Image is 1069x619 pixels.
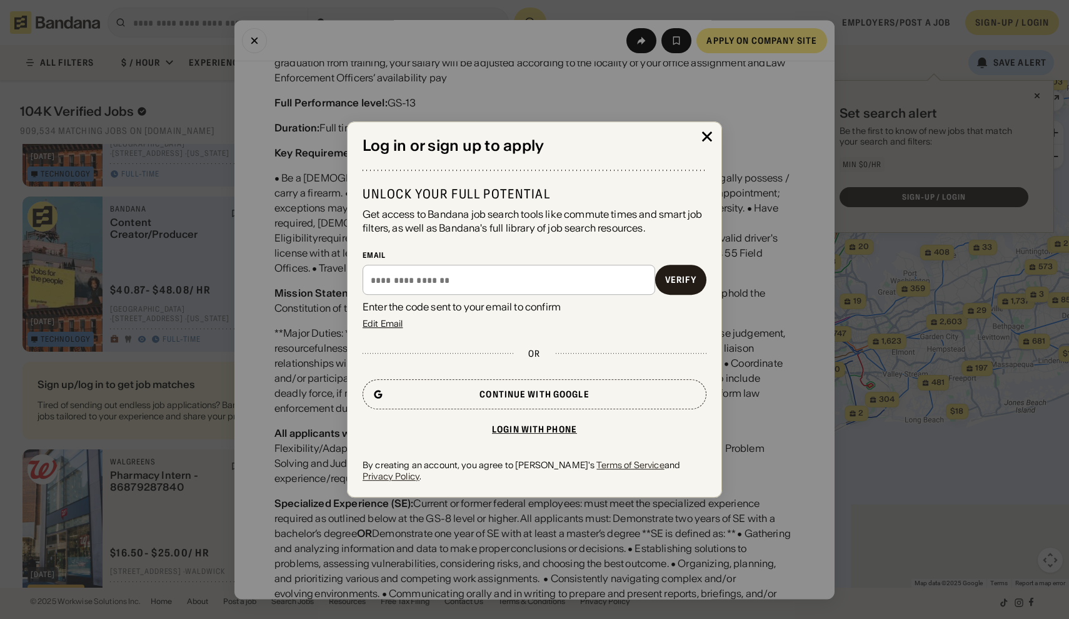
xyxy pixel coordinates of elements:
[492,425,577,434] div: Login with phone
[363,186,706,202] div: Unlock your full potential
[528,348,540,359] div: or
[363,319,403,328] div: Edit Email
[363,459,706,482] div: By creating an account, you agree to [PERSON_NAME]'s and .
[363,300,706,314] div: Enter the code sent to your email to confirm
[665,275,696,284] div: Verify
[363,250,706,260] div: Email
[596,459,664,471] a: Terms of Service
[363,137,706,155] div: Log in or sign up to apply
[363,471,419,482] a: Privacy Policy
[479,390,589,399] div: Continue with Google
[363,207,706,235] div: Get access to Bandana job search tools like commute times and smart job filters, as well as Banda...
